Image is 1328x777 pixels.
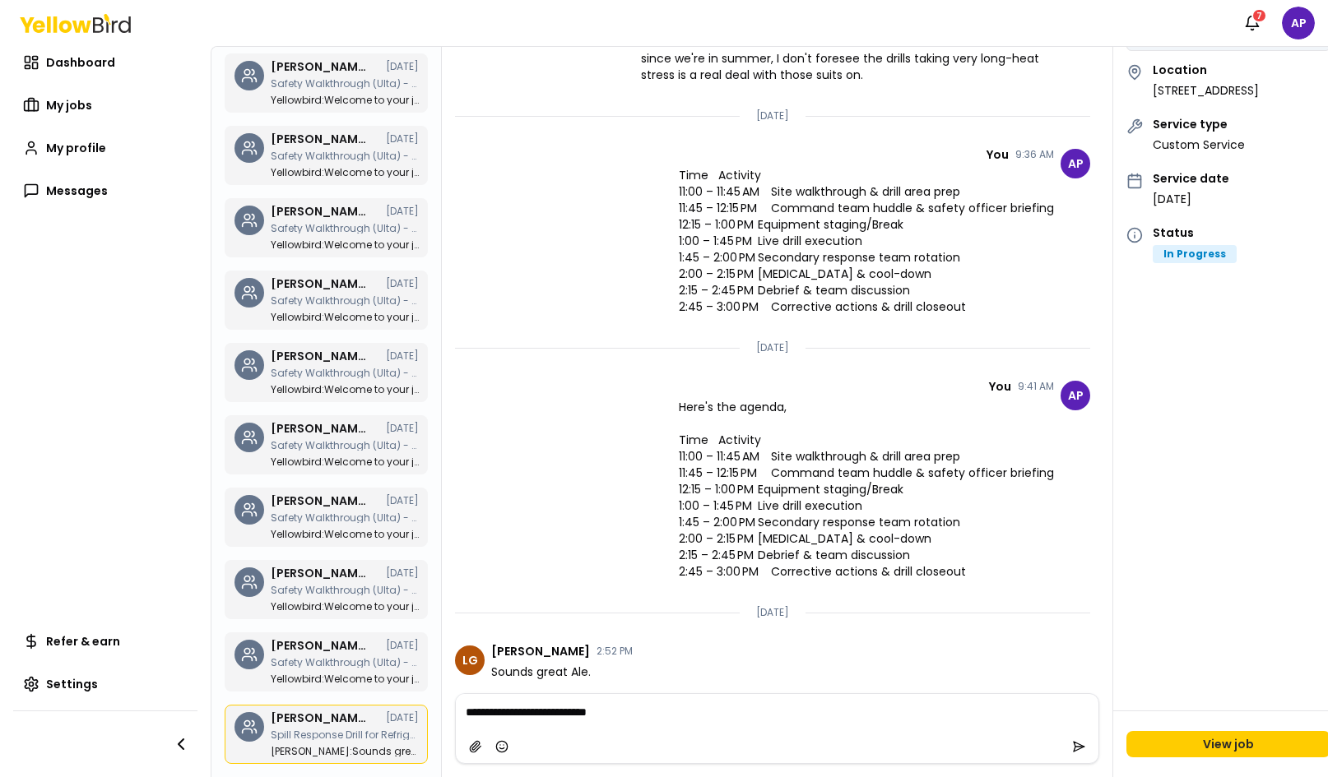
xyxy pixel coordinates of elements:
[386,713,419,723] time: [DATE]
[386,641,419,650] time: [DATE]
[1153,136,1245,153] p: Custom Service
[271,224,419,234] p: Safety Walkthrough (Ulta) - 1300 - Fontana, Falcon Ridge Town Center (4 of 4 jobs) Bundle 15
[1153,64,1259,76] h4: Location
[756,606,789,619] p: [DATE]
[597,646,633,656] time: 2:52 PM
[271,585,419,595] p: Safety Walkthrough (Ulta) - 155 - Cerritos, Cerritos Towne Center (2 of 3 jobs) Bundle 13
[46,54,115,71] span: Dashboard
[271,441,419,451] p: Safety Walkthrough (Ulta) - 1107 - La Habra, La Habra Marketplace (1 of 3 jobs) Bundle 13
[225,53,428,113] a: [PERSON_NAME], HUB ULTA, [PERSON_NAME][DATE]Safety Walkthrough (Ulta) - 620 - [GEOGRAPHIC_DATA], ...
[1153,173,1229,184] h4: Service date
[271,674,419,684] p: Welcome to your job chat! Use this space to ask questions, share updates, send files, and stay al...
[386,423,419,433] time: [DATE]
[225,198,428,257] a: [PERSON_NAME], HUB ULTA, [PERSON_NAME][DATE]Safety Walkthrough (Ulta) - 1300 - Fontana, [GEOGRAPH...
[1061,381,1090,410] span: AP
[225,271,428,330] a: [PERSON_NAME], HUB ULTA, [PERSON_NAME][DATE]Safety Walkthrough (Ulta) - 798 - [GEOGRAPHIC_DATA], ...
[987,149,1009,160] span: You
[46,633,120,650] span: Refer & earn
[1251,8,1267,23] div: 7
[271,602,419,612] p: Welcome to your job chat! Use this space to ask questions, share updates, send files, and stay al...
[225,705,428,764] a: [PERSON_NAME], [PERSON_NAME], [PERSON_NAME][DATE]Spill Response Drill for Refrigerant Grade [MEDI...
[271,278,369,289] h3: Alejandro Pena, HUB ULTA, Bayyinah Francies
[386,568,419,578] time: [DATE]
[989,381,1011,392] span: You
[1153,227,1237,238] h4: Status
[271,730,419,740] p: Spill Response Drill for Refrigerant Grade Anhydrous Ammonia with SPCC Splill Plan Update
[271,61,369,72] h3: Alejandro Pena, HUB ULTA, Bayyinah Francies
[13,132,197,164] a: My profile
[225,560,428,619] a: [PERSON_NAME], HUB ULTA, [PERSON_NAME][DATE]Safety Walkthrough (Ulta) - 155 - [GEOGRAPHIC_DATA], ...
[386,134,419,144] time: [DATE]
[271,513,419,523] p: Safety Walkthrough (Ulta) - 1087 - Anaheim, Anaheim Plaza (3 of 3 jobs) Bundle 13
[1236,7,1269,39] button: 7
[271,567,369,579] h3: Alejandro Pena, HUB ULTA, Bayyinah Francies
[1153,191,1229,207] p: [DATE]
[1153,82,1259,99] p: [STREET_ADDRESS]
[225,632,428,691] a: [PERSON_NAME], HUB ULTA, [PERSON_NAME][DATE]Safety Walkthrough (Ulta) - 730 - [GEOGRAPHIC_DATA], ...
[271,423,369,434] h3: Alejandro Pena, HUB ULTA, Bayyinah Francies
[271,385,419,395] p: Welcome to your job chat! Use this space to ask questions, share updates, send files, and stay al...
[1015,150,1054,160] time: 9:36 AM
[271,168,419,178] p: Welcome to your job chat! Use this space to ask questions, share updates, send files, and stay al...
[1153,118,1245,130] h4: Service type
[13,668,197,701] a: Settings
[271,457,419,467] p: Welcome to your job chat! Use this space to ask questions, share updates, send files, and stay al...
[455,645,485,675] span: LG
[13,625,197,658] a: Refer & earn
[271,530,419,539] p: Welcome to your job chat! Use this space to ask questions, share updates, send files, and stay al...
[271,368,419,378] p: Safety Walkthrough (Ulta) - 1772 - Brea, Brea Union Plaza II (3 of 3 jobs) Bundle 13
[271,312,419,322] p: Welcome to your job chat! Use this space to ask questions, share updates, send files, and stay al...
[13,89,197,122] a: My jobs
[386,206,419,216] time: [DATE]
[271,95,419,105] p: Welcome to your job chat! Use this space to ask questions, share updates, send files, and stay al...
[225,415,428,474] a: [PERSON_NAME], HUB ULTA, [PERSON_NAME][DATE]Safety Walkthrough (Ulta) - 1107 - [GEOGRAPHIC_DATA],...
[491,664,591,680] span: Sounds great Ale.
[756,341,789,354] p: [DATE]
[46,97,92,113] span: My jobs
[386,62,419,72] time: [DATE]
[679,399,1054,580] span: Here's the agenda, Time Activity 11:00 – 11:45 AM Site walkthrough & drill area prep 11:45 – 12:1...
[271,495,369,506] h3: Alejandro Pena, HUB ULTA, Bayyinah Francies
[46,140,106,156] span: My profile
[271,240,419,250] p: Welcome to your job chat! Use this space to ask questions, share updates, send files, and stay al...
[271,151,419,161] p: Safety Walkthrough (Ulta) - 499 - Rancho Santa Margarita, Rancho Santa Margarita Town Center (3 o...
[386,279,419,289] time: [DATE]
[271,350,369,362] h3: Alejandro Pena, HUB ULTA, Bayyinah Francies
[271,79,419,89] p: Safety Walkthrough (Ulta) - 620 - Newport Beach, Fashion Island Shopping Center (2 of 4 jobs) Bun...
[13,46,197,79] a: Dashboard
[271,658,419,668] p: Safety Walkthrough (Ulta) - 730 - Lakewood, Lakewood Center (1 of 3 jobs) Bundle 13
[225,343,428,402] a: [PERSON_NAME], HUB ULTA, [PERSON_NAME][DATE]Safety Walkthrough (Ulta) - 1772 - [GEOGRAPHIC_DATA],...
[679,167,1054,315] span: Time Activity 11:00 – 11:45 AM Site walkthrough & drill area prep 11:45 – 12:15 PM Command team h...
[386,496,419,506] time: [DATE]
[271,747,419,756] p: Sounds great Ale.
[46,183,108,199] span: Messages
[271,296,419,306] p: Safety Walkthrough (Ulta) - 798 - Compton, Gateway Towne Center (2 of 3 jobs) Bundle 13
[1282,7,1315,39] span: AP
[1153,245,1237,263] div: In Progress
[271,640,369,651] h3: Alejandro Pena, HUB ULTA, Bayyinah Francies
[225,488,428,547] a: [PERSON_NAME], HUB ULTA, [PERSON_NAME][DATE]Safety Walkthrough (Ulta) - 1087 - [GEOGRAPHIC_DATA],...
[491,645,590,657] span: [PERSON_NAME]
[1061,149,1090,178] span: AP
[641,17,1054,83] span: I'll send it shortly. Thank you since we're in summer, I don't foresee the drills taking very lon...
[271,133,369,145] h3: Alejandro Pena, HUB ULTA, Bayyinah Francies
[13,174,197,207] a: Messages
[271,206,369,217] h3: Alejandro Pena, HUB ULTA, Bayyinah Francies
[1018,382,1054,391] time: 9:41 AM
[386,351,419,361] time: [DATE]
[756,109,789,123] p: [DATE]
[225,126,428,185] a: [PERSON_NAME], HUB ULTA, [PERSON_NAME][DATE]Safety Walkthrough (Ulta) - 499 - [GEOGRAPHIC_DATA][P...
[271,712,369,724] h3: Alejandro Pena, Amjad Awwad, Leticia Garcia
[46,676,98,692] span: Settings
